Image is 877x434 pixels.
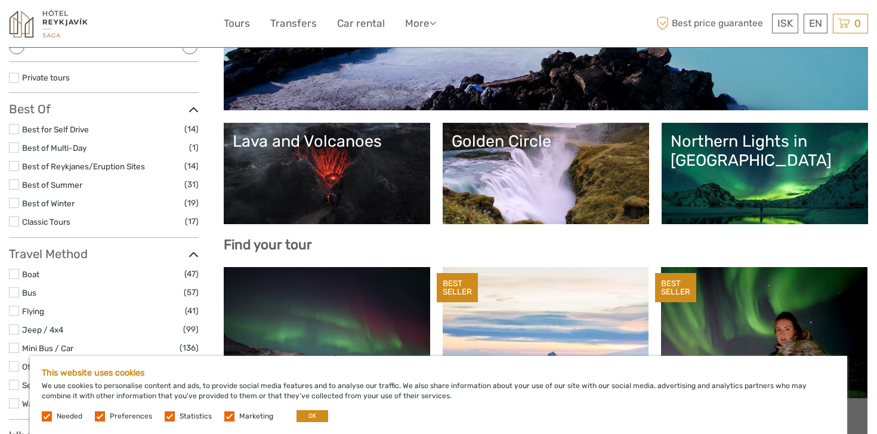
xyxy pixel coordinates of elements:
span: (57) [184,286,199,299]
a: Classic Tours [22,217,70,227]
span: (99) [183,323,199,336]
a: Other / Non-Travel [22,362,91,371]
a: Lava and Volcanoes [233,132,421,215]
span: (14) [184,159,199,173]
span: (41) [185,304,199,318]
span: (47) [184,267,199,281]
a: Best of Winter [22,199,75,208]
div: EN [804,14,827,33]
span: (31) [184,178,199,191]
a: Jeep / 4x4 [22,325,63,334]
span: (19) [184,196,199,210]
div: Lava and Volcanoes [233,132,421,151]
div: Northern Lights in [GEOGRAPHIC_DATA] [671,132,859,170]
a: Flying [22,306,44,316]
a: Golden Circle [452,132,640,215]
div: BEST SELLER [437,273,478,303]
span: (136) [180,341,199,355]
a: Northern Lights in [GEOGRAPHIC_DATA] [671,132,859,215]
a: Boat [22,269,39,279]
label: Statistics [180,411,212,421]
h3: Travel Method [9,247,199,261]
a: Best of Reykjanes/Eruption Sites [22,162,145,171]
div: BEST SELLER [655,273,696,303]
a: Private tours [22,73,70,82]
a: Car rental [337,15,385,32]
label: Needed [57,411,82,421]
a: Tours [224,15,250,32]
button: Open LiveChat chat widget [137,18,152,33]
a: Walking [22,399,50,408]
button: OK [297,410,328,422]
span: Best price guarantee [653,14,769,33]
span: (1) [189,141,199,154]
a: More [405,15,436,32]
a: Best of Multi-Day [22,143,87,153]
a: Best for Self Drive [22,125,89,134]
a: Best of Summer [22,180,82,190]
div: Golden Circle [452,132,640,151]
span: ISK [777,17,793,29]
b: Find your tour [224,237,312,253]
label: Marketing [239,411,273,421]
p: We're away right now. Please check back later! [17,21,135,30]
a: Bus [22,288,36,297]
span: 0 [853,17,863,29]
h5: This website uses cookies [42,368,835,378]
img: 1545-f919e0b8-ed97-4305-9c76-0e37fee863fd_logo_small.jpg [9,9,88,38]
a: Mini Bus / Car [22,343,73,353]
label: Preferences [110,411,152,421]
h3: Best Of [9,102,199,116]
a: Lagoons, Nature Baths and Spas [233,18,859,101]
div: We use cookies to personalise content and ads, to provide social media features and to analyse ou... [30,356,847,434]
a: Self-Drive [22,380,60,390]
span: (14) [184,122,199,136]
a: Transfers [270,15,317,32]
span: (17) [185,215,199,228]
